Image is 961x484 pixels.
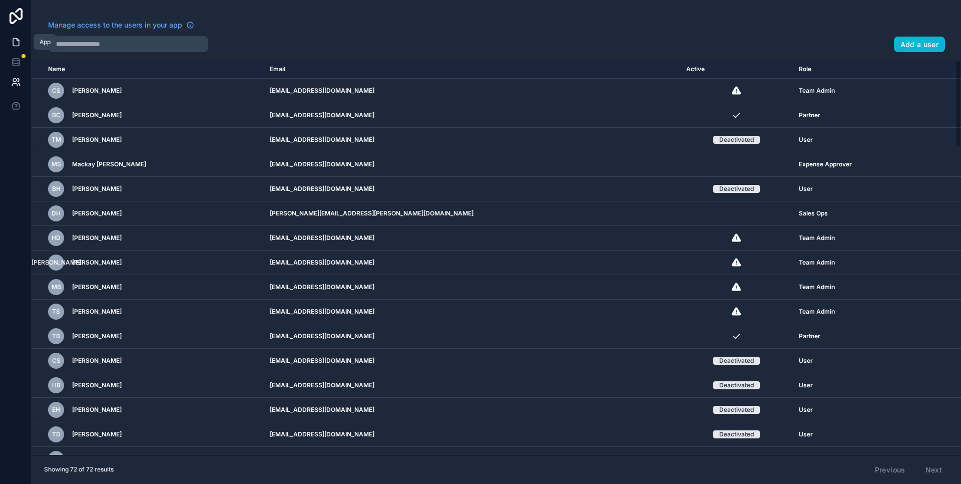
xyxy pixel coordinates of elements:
th: Active [680,60,793,79]
span: [PERSON_NAME] [72,357,122,365]
td: [EMAIL_ADDRESS][DOMAIN_NAME] [264,152,680,177]
span: TS [52,308,60,316]
td: [EMAIL_ADDRESS][DOMAIN_NAME] [264,177,680,201]
th: Name [32,60,264,79]
span: Partner [799,111,820,119]
span: Team Admin [799,259,835,267]
span: [PERSON_NAME] [72,332,122,340]
span: [PERSON_NAME] [32,259,81,267]
td: [EMAIL_ADDRESS][DOMAIN_NAME] [264,128,680,152]
div: Deactivated [719,430,754,438]
span: User [799,136,813,144]
span: [PERSON_NAME] [72,209,122,217]
span: Sales Ops [799,209,828,217]
div: Deactivated [719,185,754,193]
span: [PERSON_NAME] [72,87,122,95]
td: [EMAIL_ADDRESS][DOMAIN_NAME] [264,398,680,422]
span: [PERSON_NAME] [72,381,122,389]
span: User [799,357,813,365]
span: Mackay [PERSON_NAME] [72,160,146,168]
span: User [799,185,813,193]
td: [EMAIL_ADDRESS][DOMAIN_NAME] [264,324,680,349]
span: TD [52,430,61,438]
span: HB [52,381,61,389]
span: TM [52,136,61,144]
div: scrollable content [32,60,961,455]
div: App [40,38,51,46]
span: BC [52,111,61,119]
span: User [799,381,813,389]
span: User [799,430,813,438]
span: HD [52,234,61,242]
td: [EMAIL_ADDRESS][DOMAIN_NAME] [264,349,680,373]
span: Expense Approver [799,160,852,168]
a: Manage access to the users in your app [48,20,194,30]
span: Team Admin [799,87,835,95]
span: Team Admin [799,283,835,291]
span: MS [52,160,61,168]
button: Add a user [894,37,945,53]
div: Deactivated [719,136,754,144]
td: [EMAIL_ADDRESS][DOMAIN_NAME] [264,103,680,128]
span: [PERSON_NAME] [72,136,122,144]
td: [EMAIL_ADDRESS][DOMAIN_NAME] [264,422,680,447]
span: TB [52,332,60,340]
td: [EMAIL_ADDRESS][DOMAIN_NAME] [264,275,680,300]
td: [PERSON_NAME][EMAIL_ADDRESS][PERSON_NAME][DOMAIN_NAME] [264,201,680,226]
span: Team Admin [799,308,835,316]
td: [EMAIL_ADDRESS][DOMAIN_NAME] [264,251,680,275]
span: [PERSON_NAME] [72,185,122,193]
span: CS [52,357,61,365]
span: [PERSON_NAME] [72,406,122,414]
span: [PERSON_NAME] [72,111,122,119]
span: [PERSON_NAME] [72,234,122,242]
span: Partner [799,332,820,340]
span: [PERSON_NAME] [72,283,122,291]
span: [PERSON_NAME] [72,308,122,316]
span: EH [52,406,60,414]
td: [EMAIL_ADDRESS][DOMAIN_NAME] [264,79,680,103]
span: [PERSON_NAME] [72,259,122,267]
span: MB [52,283,61,291]
span: Manage access to the users in your app [48,20,182,30]
td: [EMAIL_ADDRESS][DOMAIN_NAME] [264,447,680,471]
div: Deactivated [719,381,754,389]
span: BH [52,185,61,193]
td: [EMAIL_ADDRESS][DOMAIN_NAME] [264,226,680,251]
span: Team Admin [799,234,835,242]
span: CS [52,87,61,95]
div: Deactivated [719,406,754,414]
span: [PERSON_NAME] [72,430,122,438]
span: DH [52,209,61,217]
span: Showing 72 of 72 results [44,465,114,473]
th: Email [264,60,680,79]
span: User [799,406,813,414]
td: [EMAIL_ADDRESS][DOMAIN_NAME] [264,373,680,398]
th: Role [793,60,918,79]
td: [EMAIL_ADDRESS][DOMAIN_NAME] [264,300,680,324]
div: Deactivated [719,357,754,365]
